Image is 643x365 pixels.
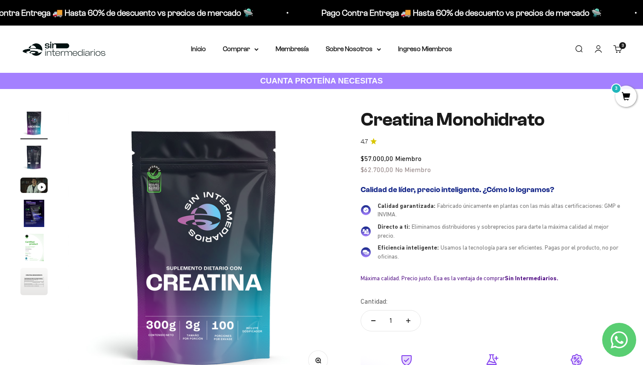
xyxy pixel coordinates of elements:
img: Creatina Monohidrato [20,268,48,295]
summary: Sobre Nosotros [326,43,381,55]
span: 3 [622,43,624,48]
img: Directo a ti [361,226,371,236]
a: Inicio [191,45,206,52]
label: Cantidad: [361,296,387,307]
strong: CUANTA PROTEÍNA NECESITAS [260,76,383,85]
span: No Miembro [395,166,431,173]
img: Creatina Monohidrato [20,234,48,261]
div: Máxima calidad. Precio justo. Esa es la ventaja de comprar [361,274,623,282]
h2: Calidad de líder, precio inteligente. ¿Cómo lo logramos? [361,185,623,195]
span: Directo a ti: [378,223,410,230]
span: Fabricado únicamente en plantas con las más altas certificaciones: GMP e INVIMA. [378,202,620,218]
summary: Comprar [223,43,259,55]
span: $57.000,00 [361,155,393,162]
img: Creatina Monohidrato [20,200,48,227]
button: Ir al artículo 5 [20,234,48,264]
button: Reducir cantidad [361,310,386,331]
img: Creatina Monohidrato [20,144,48,171]
img: Eficiencia inteligente [361,247,371,257]
button: Ir al artículo 3 [20,178,48,195]
a: 3 [615,92,637,102]
mark: 3 [611,83,621,94]
span: $62.700,00 [361,166,393,173]
span: Miembro [395,155,421,162]
span: Eficiencia inteligente: [378,244,439,251]
a: Membresía [276,45,309,52]
span: 4.7 [361,137,368,147]
b: Sin Intermediarios. [505,275,558,282]
a: Ingreso Miembros [398,45,452,52]
span: Usamos la tecnología para ser eficientes. Pagas por el producto, no por oficinas. [378,244,618,260]
button: Ir al artículo 1 [20,109,48,139]
h1: Creatina Monohidrato [361,109,623,130]
button: Ir al artículo 2 [20,144,48,173]
button: Ir al artículo 4 [20,200,48,230]
img: Creatina Monohidrato [20,109,48,137]
button: Ir al artículo 6 [20,268,48,298]
button: Aumentar cantidad [396,310,421,331]
img: Calidad garantizada [361,205,371,215]
p: Pago Contra Entrega 🚚 Hasta 60% de descuento vs precios de mercado 🛸 [299,6,579,20]
span: Calidad garantizada: [378,202,435,209]
a: 4.74.7 de 5.0 estrellas [361,137,623,147]
span: Eliminamos distribuidores y sobreprecios para darte la máxima calidad al mejor precio. [378,223,609,239]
